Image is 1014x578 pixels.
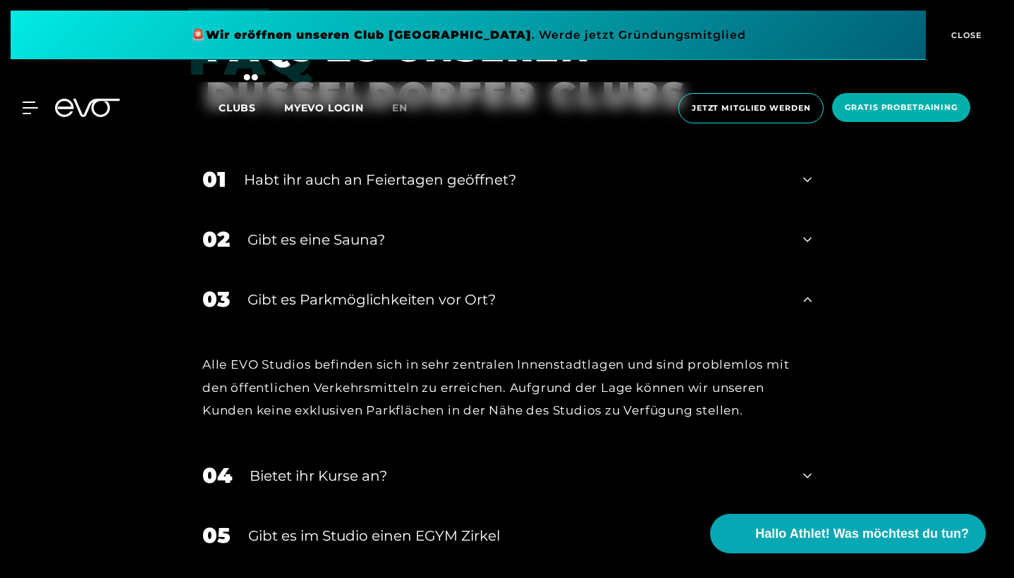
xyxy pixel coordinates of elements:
[710,514,986,553] button: Hallo Athlet! Was möchtest du tun?
[755,524,969,543] span: Hallo Athlet! Was möchtest du tun?
[284,102,364,114] a: MYEVO LOGIN
[828,93,975,123] a: Gratis Probetraining
[250,465,786,486] div: Bietet ihr Kurse an?
[219,101,284,114] a: Clubs
[202,283,230,315] div: 03
[392,102,408,114] span: en
[219,102,256,114] span: Clubs
[845,102,958,113] span: Gratis Probetraining
[202,164,226,195] div: 01
[202,353,812,422] div: Alle EVO Studios befinden sich in sehr zentralen Innenstadtlagen und sind problemlos mit den öffe...
[202,519,231,551] div: 05
[948,29,982,42] span: CLOSE
[674,93,828,123] a: Jetzt Mitglied werden
[392,100,424,116] a: en
[248,525,786,546] div: Gibt es im Studio einen EGYM Zirkel
[202,223,230,255] div: 02
[248,229,786,250] div: Gibt es eine Sauna?
[202,460,232,491] div: 04
[244,169,786,190] div: Habt ihr auch an Feiertagen geöffnet?
[926,11,1003,60] button: CLOSE
[248,289,786,310] div: Gibt es Parkmöglichkeiten vor Ort?
[692,102,810,114] span: Jetzt Mitglied werden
